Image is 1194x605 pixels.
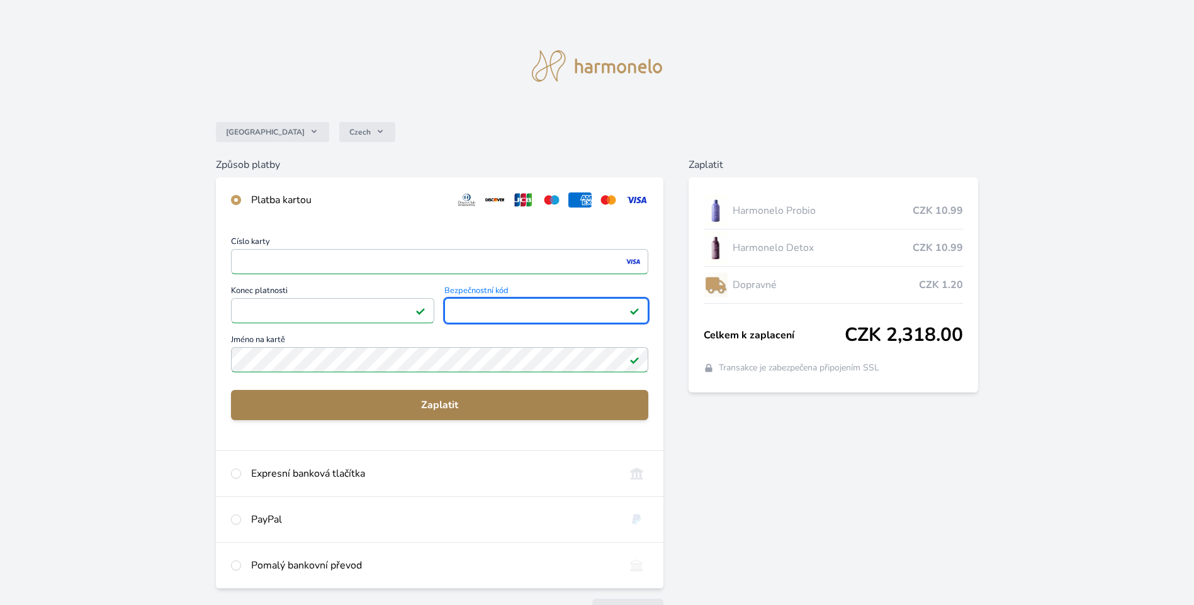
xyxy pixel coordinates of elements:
img: amex.svg [568,192,592,208]
button: [GEOGRAPHIC_DATA] [216,122,329,142]
img: onlineBanking_CZ.svg [625,466,648,481]
span: Harmonelo Probio [733,203,913,218]
div: PayPal [251,512,615,527]
img: maestro.svg [540,192,563,208]
img: CLEAN_PROBIO_se_stinem_x-lo.jpg [704,195,728,226]
h6: Způsob platby [216,157,663,172]
span: Zaplatit [241,397,638,413]
img: logo.svg [532,50,663,82]
div: Pomalý bankovní převod [251,558,615,573]
img: mc.svg [597,192,620,208]
h6: Zaplatit [689,157,979,172]
iframe: Iframe pro číslo karty [237,253,643,270]
img: Platné pole [629,355,639,365]
img: delivery-lo.png [704,269,728,301]
input: Jméno na kartěPlatné pole [231,347,648,372]
img: Platné pole [629,306,639,316]
span: Transakce je zabezpečena připojením SSL [719,362,879,374]
iframe: Iframe pro datum vypršení platnosti [237,302,429,319]
span: CZK 2,318.00 [845,324,963,347]
span: Bezpečnostní kód [444,287,648,298]
span: Číslo karty [231,238,648,249]
button: Zaplatit [231,390,648,420]
img: Platné pole [415,306,425,316]
span: Jméno na kartě [231,336,648,347]
span: CZK 10.99 [913,240,963,255]
span: Celkem k zaplacení [704,328,845,343]
div: Expresní banková tlačítka [251,466,615,481]
span: Harmonelo Detox [733,240,913,255]
span: [GEOGRAPHIC_DATA] [226,127,305,137]
img: jcb.svg [512,192,535,208]
img: visa.svg [625,192,648,208]
img: DETOX_se_stinem_x-lo.jpg [704,232,728,264]
span: Czech [349,127,371,137]
button: Czech [339,122,395,142]
span: Dopravné [733,277,920,292]
img: discover.svg [483,192,507,208]
div: Platba kartou [251,192,445,208]
img: diners.svg [455,192,478,208]
span: CZK 10.99 [913,203,963,218]
img: bankTransfer_IBAN.svg [625,558,648,573]
span: CZK 1.20 [919,277,963,292]
img: visa [624,256,641,267]
img: paypal.svg [625,512,648,527]
iframe: Iframe pro bezpečnostní kód [450,302,642,319]
span: Konec platnosti [231,287,434,298]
